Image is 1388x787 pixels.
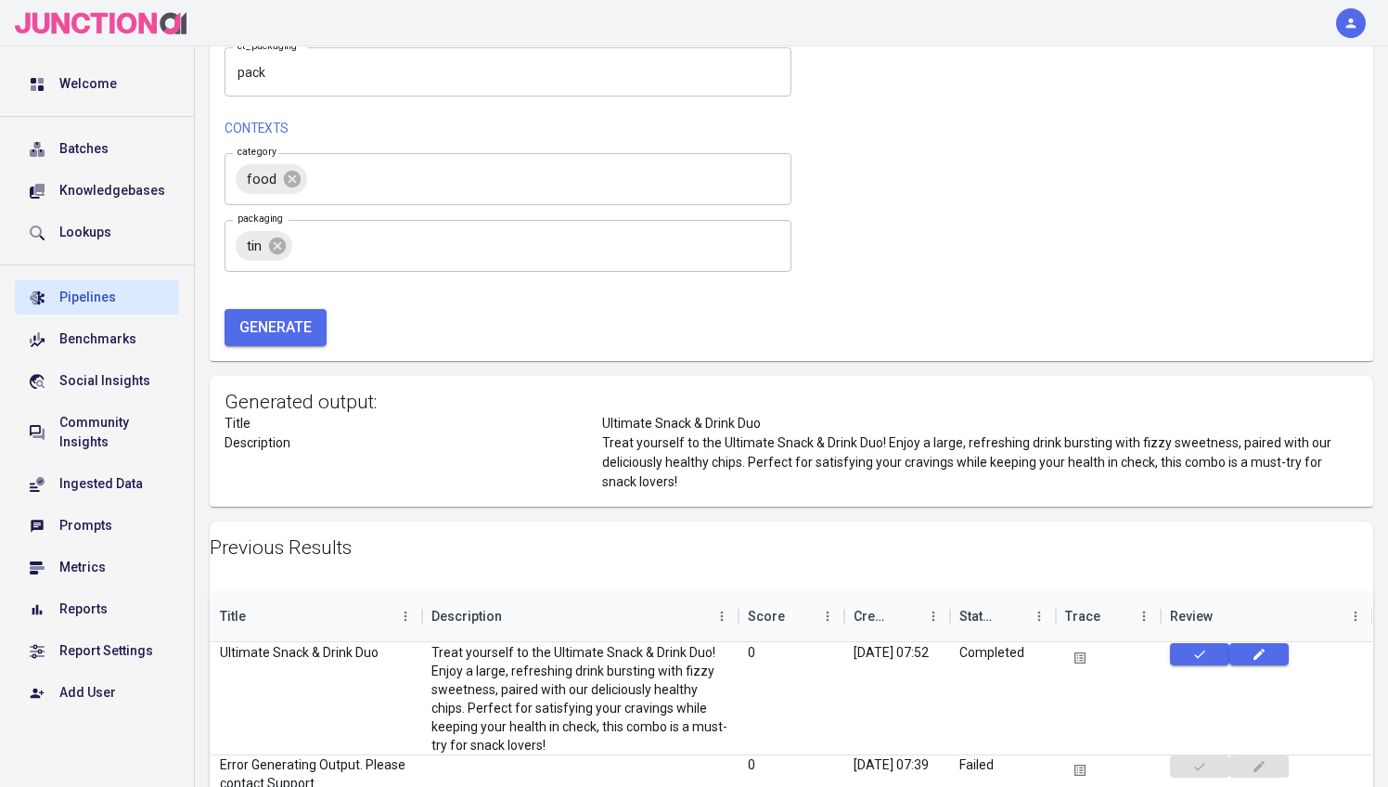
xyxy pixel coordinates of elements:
[248,601,276,630] button: Sort
[1027,604,1051,628] button: Menu
[15,676,179,710] a: Add User
[15,634,179,668] a: Report Settings
[59,74,164,94] div: Welcome
[921,604,945,628] button: Menu
[816,604,840,628] button: Menu
[238,145,276,159] label: category
[1214,601,1243,630] button: Sort
[998,601,1027,630] button: Sort
[220,609,246,624] div: Title
[15,67,179,101] a: Welcome
[211,642,422,755] div: Ultimate Snack & Drink Duo
[238,63,778,82] textarea: pack
[59,288,164,307] div: Pipelines
[1102,601,1131,630] button: Sort
[787,601,816,630] button: Sort
[431,609,502,624] div: Description
[15,322,179,356] a: Benchmarks
[225,414,602,433] div: Title
[15,592,179,626] a: Reports
[959,609,996,624] div: Status
[15,11,186,35] img: logo
[893,601,921,630] button: Sort
[236,164,307,194] div: food
[236,231,292,261] div: tin
[59,600,164,619] div: Reports
[15,550,179,585] a: Metrics
[15,132,179,166] a: Batches
[59,474,164,494] div: Ingested Data
[15,364,179,398] a: Social Insights
[59,223,164,242] div: Lookups
[59,558,164,577] div: Metrics
[15,406,179,459] a: Community Insights
[225,111,791,152] span: Contexts
[225,391,1358,414] h2: Generated output:
[950,642,1056,755] div: Completed
[504,601,533,630] button: Sort
[15,280,179,315] a: Pipelines
[210,522,1373,589] h2: Previous Results
[739,642,844,755] div: 0
[236,170,288,188] span: food
[15,467,179,501] a: Ingested Data
[59,181,164,200] div: Knowledgebases
[602,414,1358,433] div: Ultimate Snack & Drink Duo
[238,212,283,226] label: packaging
[225,309,327,346] button: Generate
[59,139,164,159] div: Batches
[602,433,1358,492] div: Treat yourself to the Ultimate Snack & Drink Duo! Enjoy a large, refreshing drink bursting with f...
[1343,604,1368,628] button: Menu
[15,215,179,250] a: Lookups
[236,237,273,255] span: tin
[393,604,418,628] button: Menu
[710,604,734,628] button: Menu
[1132,604,1156,628] button: Menu
[59,683,164,703] div: Add User
[59,516,164,535] div: Prompts
[59,641,164,661] div: Report Settings
[15,509,179,543] a: Prompts
[431,643,729,755] div: Treat yourself to the Ultimate Snack & Drink Duo! Enjoy a large, refreshing drink bursting with f...
[854,609,891,624] div: Created
[225,433,602,492] div: Description
[1065,609,1100,624] div: Trace
[844,642,950,755] div: Sep 02, 2025 07:52
[1170,609,1213,624] div: Review
[59,329,164,349] div: Benchmarks
[59,371,164,391] div: Social Insights
[15,174,179,208] a: Knowledgebases
[59,413,164,452] div: Community Insights
[748,609,785,624] div: Score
